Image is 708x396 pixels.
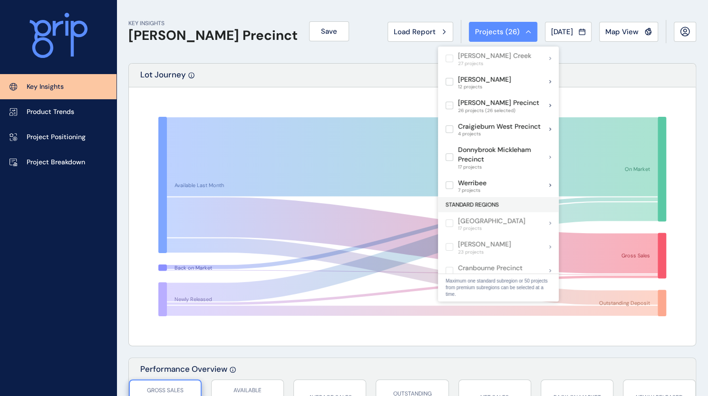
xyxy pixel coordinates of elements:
[458,217,525,226] p: [GEOGRAPHIC_DATA]
[394,27,436,37] span: Load Report
[475,27,520,37] span: Projects ( 26 )
[458,179,486,188] p: Werribee
[458,108,539,113] span: 26 projects (26 selected)
[135,387,196,395] p: GROSS SALES
[27,158,85,167] p: Project Breakdown
[458,84,511,90] span: 12 projects
[128,19,298,28] p: KEY INSIGHTS
[458,61,531,66] span: 27 projects
[458,164,549,170] span: 17 projects
[458,131,541,137] span: 4 projects
[469,22,537,42] button: Projects (26)
[458,145,549,164] p: Donnybrook Mickleham Precinct
[458,51,531,61] p: [PERSON_NAME] Creek
[458,188,486,193] span: 7 projects
[458,249,511,255] span: 23 projects
[388,22,453,42] button: Load Report
[128,28,298,44] h1: [PERSON_NAME] Precinct
[599,22,658,42] button: Map View
[551,27,573,37] span: [DATE]
[458,264,523,273] p: Cranbourne Precinct
[27,107,74,117] p: Product Trends
[458,273,523,278] span: 35 projects
[446,278,551,298] p: Maximum one standard subregion or 50 projects from premium subregions can be selected at a time.
[458,240,511,249] p: [PERSON_NAME]
[545,22,592,42] button: [DATE]
[458,98,539,108] p: [PERSON_NAME] Precinct
[458,226,525,231] span: 17 projects
[27,132,86,142] p: Project Positioning
[216,387,279,395] p: AVAILABLE
[605,27,639,37] span: Map View
[458,122,541,132] p: Craigieburn West Precinct
[446,201,499,208] span: STANDARD REGIONS
[309,21,349,41] button: Save
[27,82,64,92] p: Key Insights
[458,75,511,85] p: [PERSON_NAME]
[140,69,186,87] p: Lot Journey
[321,27,337,36] span: Save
